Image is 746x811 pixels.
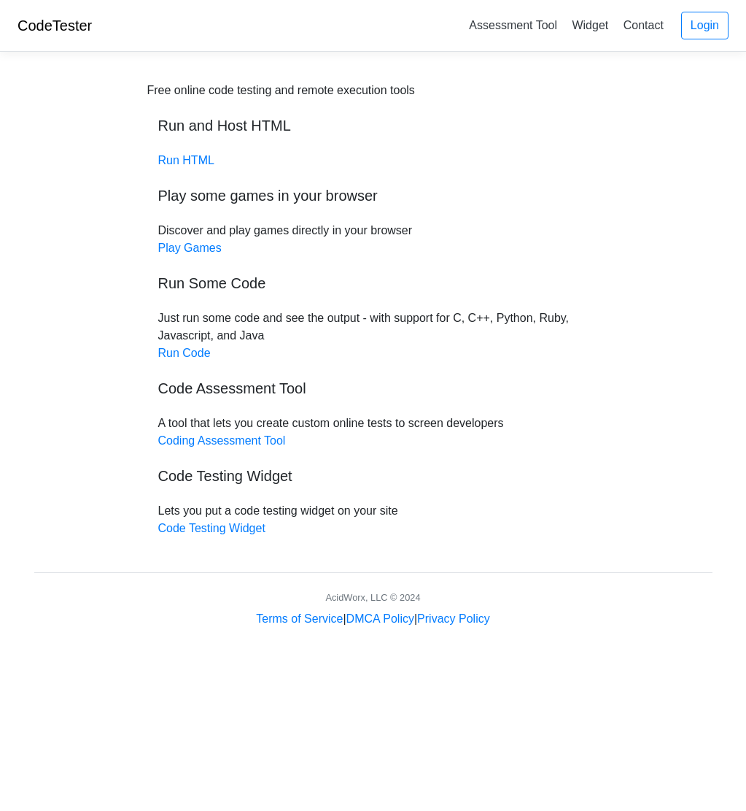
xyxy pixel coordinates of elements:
[158,117,588,134] h5: Run and Host HTML
[158,187,588,204] h5: Play some games in your browser
[158,274,588,292] h5: Run Some Code
[158,242,222,254] a: Play Games
[417,612,490,625] a: Privacy Policy
[158,380,588,397] h5: Code Assessment Tool
[618,13,669,37] a: Contact
[18,18,92,34] a: CodeTester
[158,154,214,166] a: Run HTML
[566,13,614,37] a: Widget
[346,612,414,625] a: DMCA Policy
[147,82,415,99] div: Free online code testing and remote execution tools
[463,13,563,37] a: Assessment Tool
[325,591,420,604] div: AcidWorx, LLC © 2024
[256,610,489,628] div: | |
[158,467,588,485] h5: Code Testing Widget
[681,12,728,39] a: Login
[158,347,211,359] a: Run Code
[147,82,599,537] div: Discover and play games directly in your browser Just run some code and see the output - with sup...
[158,522,265,534] a: Code Testing Widget
[158,434,286,447] a: Coding Assessment Tool
[256,612,343,625] a: Terms of Service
